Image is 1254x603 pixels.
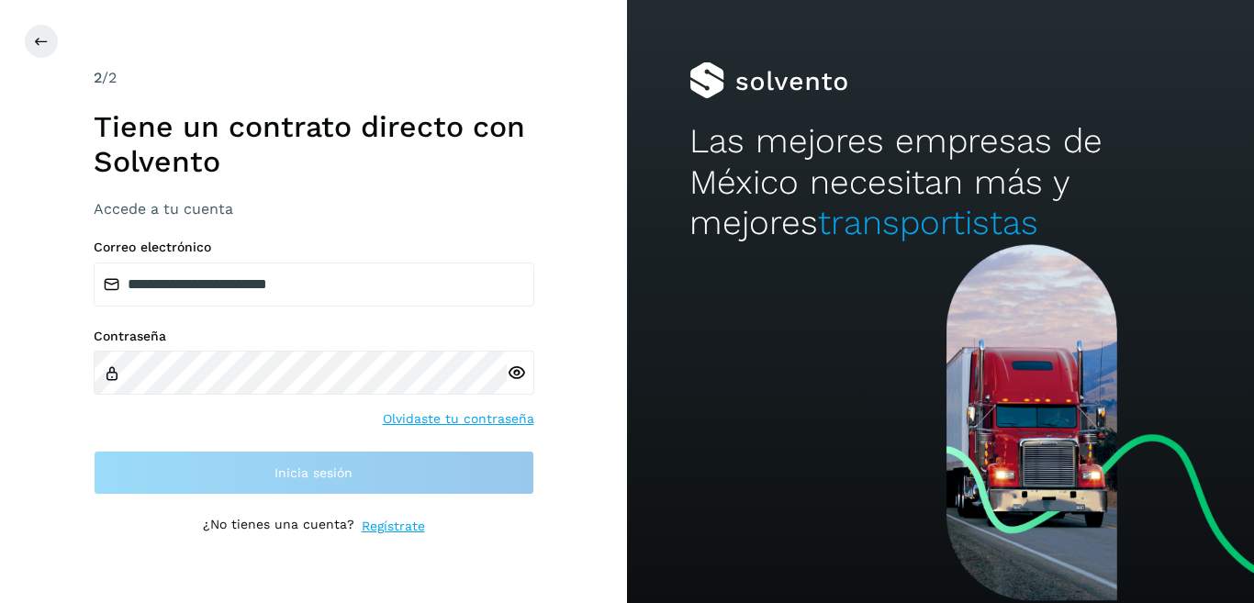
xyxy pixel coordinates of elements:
[94,200,534,218] h3: Accede a tu cuenta
[203,517,354,536] p: ¿No tienes una cuenta?
[689,121,1191,243] h2: Las mejores empresas de México necesitan más y mejores
[362,517,425,536] a: Regístrate
[94,109,534,180] h1: Tiene un contrato directo con Solvento
[94,329,534,344] label: Contraseña
[94,69,102,86] span: 2
[94,240,534,255] label: Correo electrónico
[818,203,1038,242] span: transportistas
[274,466,353,479] span: Inicia sesión
[383,409,534,429] a: Olvidaste tu contraseña
[94,67,534,89] div: /2
[94,451,534,495] button: Inicia sesión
